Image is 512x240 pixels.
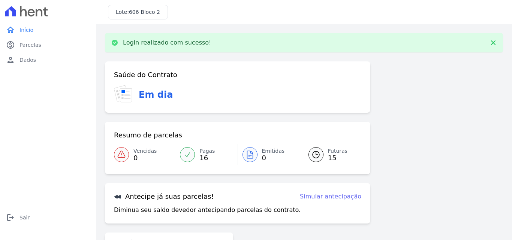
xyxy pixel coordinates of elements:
[114,131,182,140] h3: Resumo de parcelas
[19,56,36,64] span: Dados
[133,155,157,161] span: 0
[133,147,157,155] span: Vencidas
[123,39,211,46] p: Login realizado com sucesso!
[6,213,15,222] i: logout
[139,88,173,101] h3: Em dia
[129,9,160,15] span: 606 Bloco 2
[3,210,93,225] a: logoutSair
[19,41,41,49] span: Parcelas
[116,8,160,16] h3: Lote:
[114,206,301,215] p: Diminua seu saldo devedor antecipando parcelas do contrato.
[114,70,177,79] h3: Saúde do Contrato
[19,214,30,221] span: Sair
[328,155,347,161] span: 15
[3,22,93,37] a: homeInício
[114,192,214,201] h3: Antecipe já suas parcelas!
[199,147,215,155] span: Pagas
[262,155,285,161] span: 0
[6,40,15,49] i: paid
[238,144,299,165] a: Emitidas 0
[19,26,33,34] span: Início
[299,144,361,165] a: Futuras 15
[175,144,237,165] a: Pagas 16
[6,55,15,64] i: person
[199,155,215,161] span: 16
[3,37,93,52] a: paidParcelas
[3,52,93,67] a: personDados
[300,192,361,201] a: Simular antecipação
[328,147,347,155] span: Futuras
[114,144,175,165] a: Vencidas 0
[6,25,15,34] i: home
[262,147,285,155] span: Emitidas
